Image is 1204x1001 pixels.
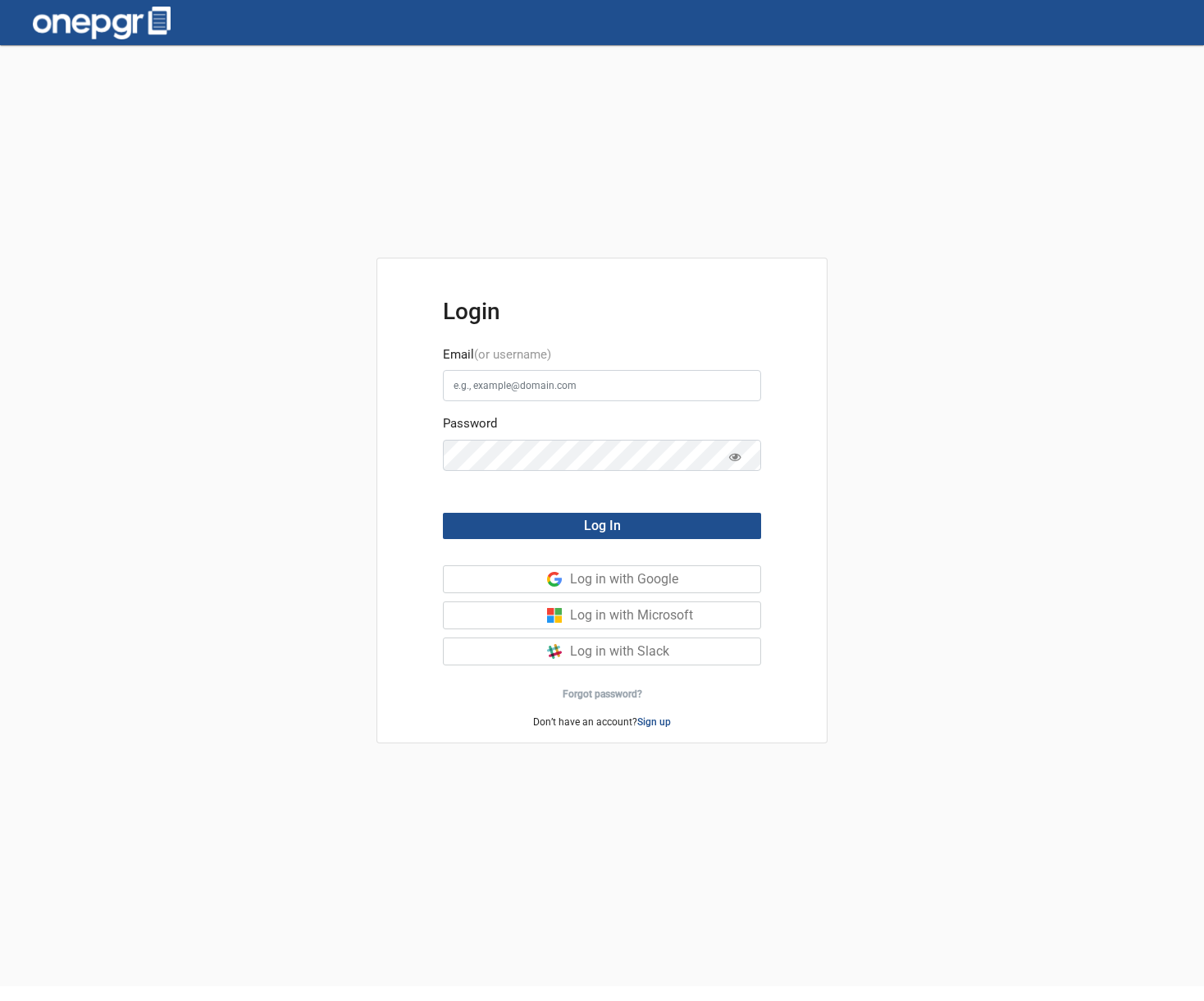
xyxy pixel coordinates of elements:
[443,345,551,364] label: Email
[443,370,761,401] input: e.g., example@domain.com
[637,716,671,728] a: Sign up
[377,715,827,729] p: Don’t have an account?
[443,513,761,539] button: Log In
[570,566,760,592] div: Log in with Google
[33,7,171,39] img: one-pgr-logo-white.svg
[474,347,551,362] span: (or username)
[584,518,621,533] span: Log In
[570,638,760,665] div: Log in with Slack
[443,298,761,326] h3: Login
[443,414,497,433] label: Password
[570,602,760,628] div: Log in with Microsoft
[563,688,642,700] a: Forgot password?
